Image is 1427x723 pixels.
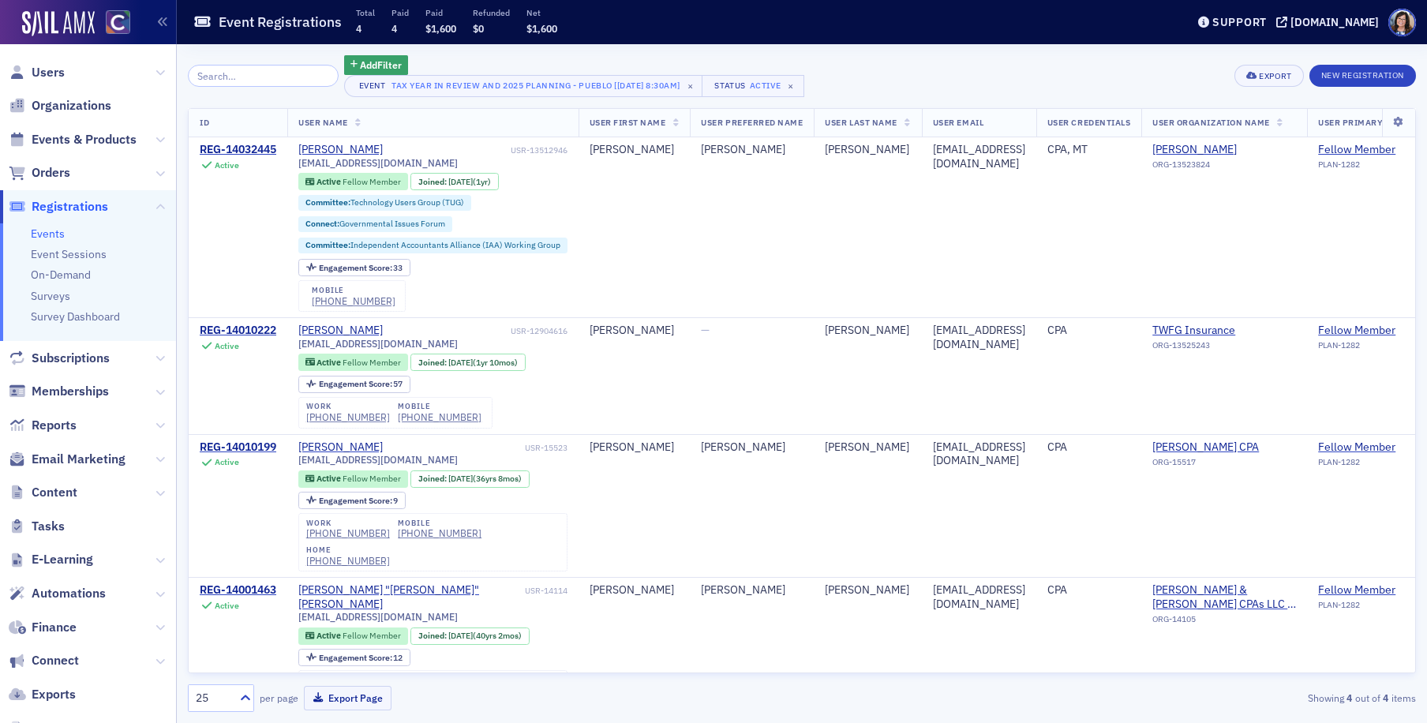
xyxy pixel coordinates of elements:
div: Joined: 2024-10-10 00:00:00 [410,173,498,190]
p: Total [356,7,375,18]
span: Memberships [32,383,109,400]
div: [PHONE_NUMBER] [306,527,390,539]
span: User Preferred Name [701,117,803,128]
div: USR-14114 [525,586,567,596]
span: PLAN-1282 [1318,457,1360,467]
span: Fellow Member [343,473,401,484]
img: SailAMX [22,11,95,36]
a: Surveys [31,289,70,303]
a: REG-14010222 [200,324,276,338]
span: [DATE] [448,630,473,641]
span: Fellow Member [343,630,401,641]
strong: 4 [1344,691,1355,705]
div: Engagement Score: 57 [298,376,410,393]
button: EventTax Year in Review and 2025 Planning - Pueblo [[DATE] 8:30am]× [344,75,704,97]
a: Active Fellow Member [305,474,401,484]
span: Users [32,64,65,81]
span: [DATE] [448,357,473,368]
span: Subscriptions [32,350,110,367]
span: $1,600 [526,22,557,35]
span: 4 [356,22,361,35]
a: Orders [9,164,70,182]
h1: Event Registrations [219,13,342,32]
a: REG-14010199 [200,440,276,455]
strong: 4 [1380,691,1391,705]
div: mobile [398,519,481,528]
div: [EMAIL_ADDRESS][DOMAIN_NAME] [933,324,1025,351]
div: REG-14032445 [200,143,276,157]
div: Tax Year in Review and 2025 Planning - Pueblo [[DATE] 8:30am] [391,77,680,93]
div: USR-13512946 [386,145,567,155]
div: [DOMAIN_NAME] [1290,15,1379,29]
button: Export [1234,65,1303,87]
a: Reports [9,417,77,434]
span: Active [316,357,343,368]
a: REG-14001463 [200,583,276,598]
span: Active [316,630,343,641]
a: [PERSON_NAME] [1152,143,1296,157]
span: [EMAIL_ADDRESS][DOMAIN_NAME] [298,338,458,350]
div: 57 [319,380,403,388]
div: Active [215,601,239,611]
div: 12 [319,654,403,662]
span: Joined : [418,358,448,368]
div: Support [1212,15,1267,29]
span: Committee : [305,197,350,208]
a: Fellow Member [1318,583,1395,598]
div: Committee: [298,195,471,211]
span: × [784,79,798,93]
div: [PERSON_NAME] [590,324,680,338]
div: Active: Active: Fellow Member [298,173,408,190]
span: User Organization Name [1152,117,1270,128]
a: Fellow Member [1318,440,1395,455]
div: (36yrs 8mos) [448,474,522,484]
div: [PERSON_NAME] [825,324,910,338]
span: × [684,79,698,93]
div: ORG-14105 [1152,614,1296,630]
span: [EMAIL_ADDRESS][DOMAIN_NAME] [298,454,458,466]
a: Subscriptions [9,350,110,367]
span: Tasks [32,518,65,535]
span: Lance R McMahon [1152,143,1296,157]
span: User Name [298,117,348,128]
a: Organizations [9,97,111,114]
div: (1yr) [448,177,491,187]
a: View Homepage [95,10,130,37]
div: 33 [319,264,403,272]
div: [PERSON_NAME] [298,440,383,455]
a: Email Marketing [9,451,125,468]
div: [PERSON_NAME] [701,583,803,598]
span: Active [316,473,343,484]
a: [PERSON_NAME] "[PERSON_NAME]" [PERSON_NAME] [298,583,522,611]
a: [PHONE_NUMBER] [398,411,481,423]
div: USR-12904616 [386,326,567,336]
div: Joined: 1989-02-06 00:00:00 [410,470,529,488]
a: [PHONE_NUMBER] [306,555,390,567]
span: Finance [32,619,77,636]
span: Crockett & Stover CPAs LLC – La Junta [1152,583,1296,611]
div: Active [215,341,239,351]
img: SailAMX [106,10,130,35]
p: Net [526,7,557,18]
div: [PERSON_NAME] [298,143,383,157]
span: Active [316,176,343,187]
span: PLAN-1282 [1318,600,1360,610]
div: ORG-13525243 [1152,340,1296,356]
a: Active Fellow Member [305,177,401,187]
button: [DOMAIN_NAME] [1276,17,1384,28]
div: mobile [398,402,481,411]
a: Fellow Member [1318,143,1395,157]
span: ID [200,117,209,128]
a: TWFG Insurance [1152,324,1296,338]
span: Orders [32,164,70,182]
a: Finance [9,619,77,636]
a: E-Learning [9,551,93,568]
a: Survey Dashboard [31,309,120,324]
span: Committee : [305,239,350,250]
span: E-Learning [32,551,93,568]
span: Reports [32,417,77,434]
button: AddFilter [344,55,409,75]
